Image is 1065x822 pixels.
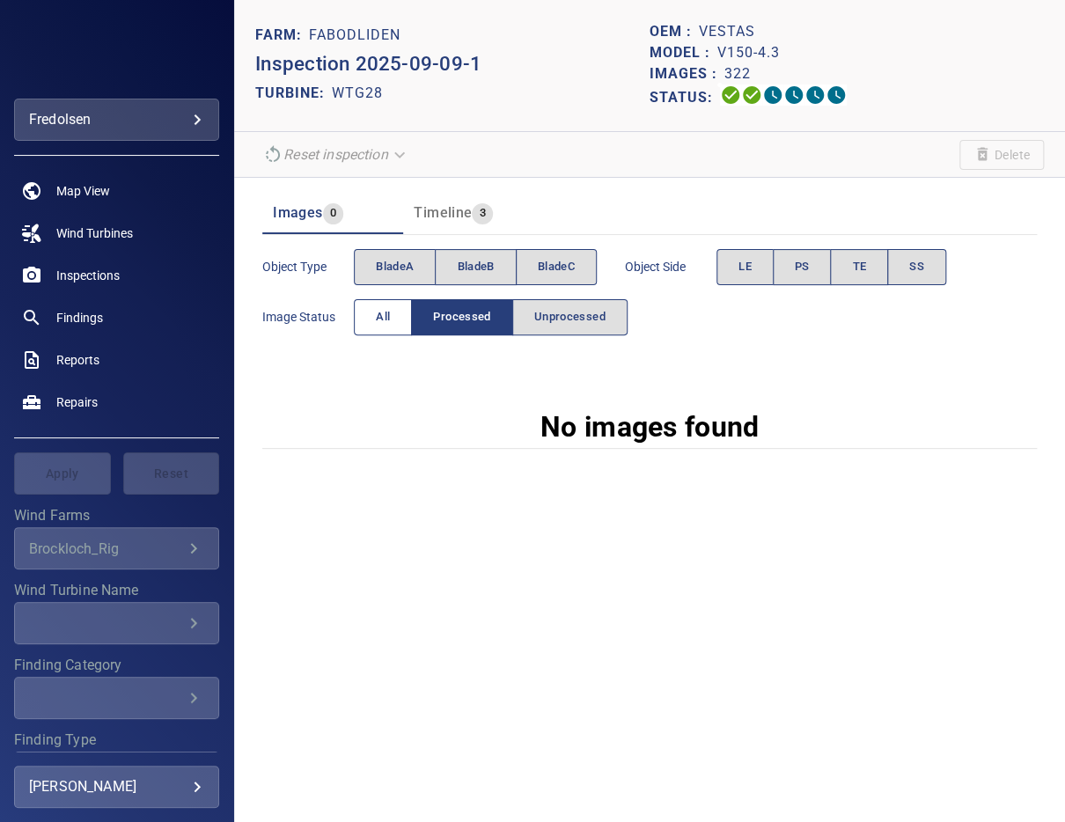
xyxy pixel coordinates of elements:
[762,84,783,106] svg: Selecting 0%
[29,106,204,134] div: fredolsen
[625,258,716,275] span: Object Side
[354,299,628,335] div: imageStatus
[262,258,354,275] span: Object type
[738,257,752,277] span: LE
[14,527,219,569] div: Wind Farms
[909,257,924,277] span: SS
[435,249,516,285] button: bladeB
[457,257,494,277] span: bladeB
[273,204,322,221] span: Images
[255,139,415,170] div: Reset inspection
[14,170,219,212] a: map noActive
[56,182,110,200] span: Map View
[852,257,866,277] span: TE
[411,299,512,335] button: Processed
[262,308,354,326] span: Image Status
[741,84,762,106] svg: Data Formatted 100%
[512,299,628,335] button: Unprocessed
[650,84,720,110] p: Status:
[14,677,219,719] div: Finding Category
[720,84,741,106] svg: Uploading 100%
[14,339,219,381] a: reports noActive
[516,249,597,285] button: bladeC
[56,351,99,369] span: Reports
[650,21,699,42] p: OEM :
[255,25,309,46] p: FARM:
[959,140,1044,170] span: Unable to delete the inspection due to your user permissions
[826,84,847,106] svg: Classification 0%
[309,25,400,46] p: Fabodliden
[376,307,390,327] span: All
[14,658,219,672] label: Finding Category
[14,602,219,644] div: Wind Turbine Name
[14,212,219,254] a: windturbines noActive
[783,84,804,106] svg: ML Processing 0%
[255,49,650,79] p: Inspection 2025-09-09-1
[56,309,103,327] span: Findings
[887,249,946,285] button: SS
[29,773,204,801] div: [PERSON_NAME]
[538,257,575,277] span: bladeC
[534,307,606,327] span: Unprocessed
[717,42,780,63] p: V150-4.3
[332,83,383,104] p: WTG28
[472,203,492,224] span: 3
[795,257,810,277] span: PS
[650,42,717,63] p: Model :
[56,267,120,284] span: Inspections
[414,204,472,221] span: Timeline
[14,509,219,523] label: Wind Farms
[14,99,219,141] div: fredolsen
[354,299,412,335] button: All
[56,224,133,242] span: Wind Turbines
[283,146,387,163] em: Reset inspection
[724,63,751,84] p: 322
[650,63,724,84] p: Images :
[830,249,888,285] button: TE
[699,21,755,42] p: Vestas
[323,203,343,224] span: 0
[29,540,183,557] div: Brockloch_Rig
[14,297,219,339] a: findings noActive
[14,583,219,598] label: Wind Turbine Name
[56,393,98,411] span: Repairs
[716,249,946,285] div: objectSide
[14,381,219,423] a: repairs noActive
[773,249,832,285] button: PS
[540,406,760,448] p: No images found
[14,733,219,747] label: Finding Type
[716,249,774,285] button: LE
[14,254,219,297] a: inspections noActive
[354,249,436,285] button: bladeA
[376,257,414,277] span: bladeA
[804,84,826,106] svg: Matching 0%
[255,83,332,104] p: TURBINE:
[433,307,490,327] span: Processed
[354,249,597,285] div: objectType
